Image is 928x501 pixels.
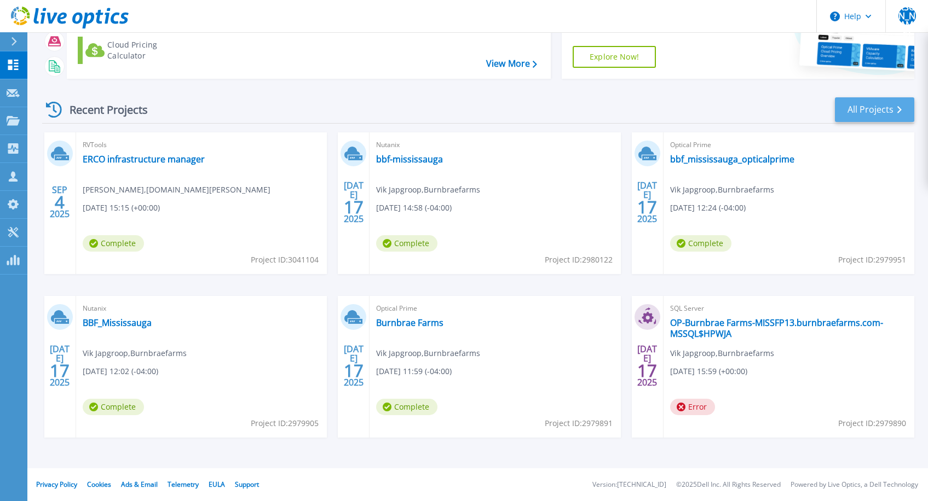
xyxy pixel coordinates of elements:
[83,399,144,415] span: Complete
[376,399,437,415] span: Complete
[87,480,111,489] a: Cookies
[637,346,658,386] div: [DATE] 2025
[637,182,658,222] div: [DATE] 2025
[670,235,731,252] span: Complete
[791,481,918,488] li: Powered by Live Optics, a Dell Technology
[838,417,906,429] span: Project ID: 2979890
[36,480,77,489] a: Privacy Policy
[83,365,158,377] span: [DATE] 12:02 (-04:00)
[251,417,319,429] span: Project ID: 2979905
[838,254,906,266] span: Project ID: 2979951
[835,97,914,122] a: All Projects
[83,184,270,196] span: [PERSON_NAME] , [DOMAIN_NAME][PERSON_NAME]
[107,39,195,61] div: Cloud Pricing Calculator
[670,365,747,377] span: [DATE] 15:59 (+00:00)
[676,481,781,488] li: © 2025 Dell Inc. All Rights Reserved
[486,59,537,69] a: View More
[376,139,614,151] span: Nutanix
[50,366,70,375] span: 17
[42,96,163,123] div: Recent Projects
[83,347,187,359] span: Vik Japgroop , Burnbraefarms
[670,184,774,196] span: Vik Japgroop , Burnbraefarms
[670,347,774,359] span: Vik Japgroop , Burnbraefarms
[376,235,437,252] span: Complete
[376,317,443,328] a: Burnbrae Farms
[83,139,320,151] span: RVTools
[376,202,452,214] span: [DATE] 14:58 (-04:00)
[344,366,364,375] span: 17
[83,302,320,314] span: Nutanix
[83,202,160,214] span: [DATE] 15:15 (+00:00)
[344,202,364,212] span: 17
[121,480,158,489] a: Ads & Email
[376,365,452,377] span: [DATE] 11:59 (-04:00)
[670,154,794,165] a: bbf_mississauga_opticalprime
[78,37,200,64] a: Cloud Pricing Calculator
[670,139,908,151] span: Optical Prime
[573,46,656,68] a: Explore Now!
[343,346,364,386] div: [DATE] 2025
[545,417,613,429] span: Project ID: 2979891
[49,346,70,386] div: [DATE] 2025
[670,399,715,415] span: Error
[376,184,480,196] span: Vik Japgroop , Burnbraefarms
[376,302,614,314] span: Optical Prime
[637,202,657,212] span: 17
[343,182,364,222] div: [DATE] 2025
[83,154,205,165] a: ERCO infrastructure manager
[592,481,666,488] li: Version: [TECHNICAL_ID]
[83,317,152,328] a: BBF_Mississauga
[376,347,480,359] span: Vik Japgroop , Burnbraefarms
[251,254,319,266] span: Project ID: 3041104
[376,154,443,165] a: bbf-mississauga
[670,202,746,214] span: [DATE] 12:24 (-04:00)
[168,480,199,489] a: Telemetry
[545,254,613,266] span: Project ID: 2980122
[83,235,144,252] span: Complete
[670,317,908,339] a: OP-Burnbrae Farms-MISSFP13.burnbraefarms.com-MSSQL$HPWJA
[209,480,225,489] a: EULA
[235,480,259,489] a: Support
[670,302,908,314] span: SQL Server
[637,366,657,375] span: 17
[49,182,70,222] div: SEP 2025
[55,197,65,207] span: 4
